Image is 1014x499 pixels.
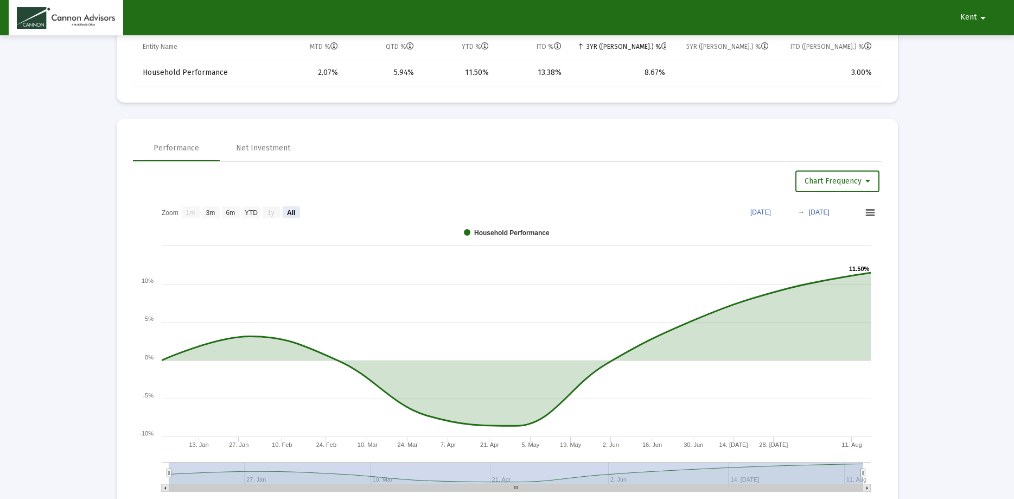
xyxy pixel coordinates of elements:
text: Household Performance [474,229,550,237]
text: 0% [145,354,154,361]
div: MTD % [310,42,338,51]
td: Column QTD % [346,34,422,60]
td: Column YTD % [422,34,496,60]
text: 30. Jun [684,441,703,448]
text: 10. Feb [272,441,292,448]
text: All [287,209,295,217]
text: 2. Jun [603,441,619,448]
div: 13.38% [504,67,561,78]
text: 10% [142,277,154,284]
span: Kent [960,13,977,22]
td: Household Performance [133,60,269,86]
text: [DATE] [809,209,830,216]
div: 5.94% [353,67,414,78]
text: [DATE] [750,209,771,216]
div: 3.00% [784,67,872,78]
div: ITD % [537,42,562,51]
td: Column 3YR (Ann.) % [569,34,673,60]
text: 27. Jan [229,441,248,448]
span: Chart Frequency [805,176,870,186]
text: → [798,209,805,216]
div: Entity Name [143,42,177,51]
text: 7. Apr [441,441,456,448]
td: Column ITD (Ann.) % [776,34,882,60]
text: 5. May [521,441,540,448]
div: 3YR ([PERSON_NAME].) % [586,42,666,51]
img: Dashboard [17,7,115,29]
text: 3m [206,209,215,217]
div: QTD % [386,42,414,51]
div: Net Investment [236,143,290,154]
div: 8.67% [577,67,665,78]
button: Chart Frequency [795,170,879,192]
text: 14. [DATE] [719,441,748,448]
text: 24. Feb [316,441,336,448]
mat-icon: arrow_drop_down [977,7,990,29]
td: Column MTD % [269,34,346,60]
div: YTD % [462,42,489,51]
text: 21. Apr [480,441,499,448]
div: Performance [154,143,199,154]
button: Kent [947,7,1003,28]
text: -10% [139,430,154,437]
text: 1y [267,209,275,217]
text: 10. Mar [358,441,378,448]
text: 16. Jun [642,441,662,448]
text: 24. Mar [398,441,418,448]
text: 19. May [560,441,582,448]
div: Data grid [133,34,882,86]
text: 28. [DATE] [759,441,788,448]
div: ITD ([PERSON_NAME].) % [790,42,872,51]
text: 13. Jan [189,441,208,448]
text: Zoom [162,209,178,217]
text: 6m [226,209,235,217]
text: 11.50% [849,266,870,272]
td: Column ITD % [496,34,569,60]
text: 11. Aug [841,441,862,448]
td: Column 5YR (Ann.) % [673,34,776,60]
div: 5YR ([PERSON_NAME].) % [686,42,769,51]
text: YTD [245,209,258,217]
td: Column Entity Name [133,34,269,60]
text: -5% [143,392,154,399]
div: 11.50% [429,67,489,78]
text: 1m [186,209,195,217]
text: 5% [145,315,154,322]
div: 2.07% [276,67,338,78]
text: 11. Aug [846,476,866,483]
